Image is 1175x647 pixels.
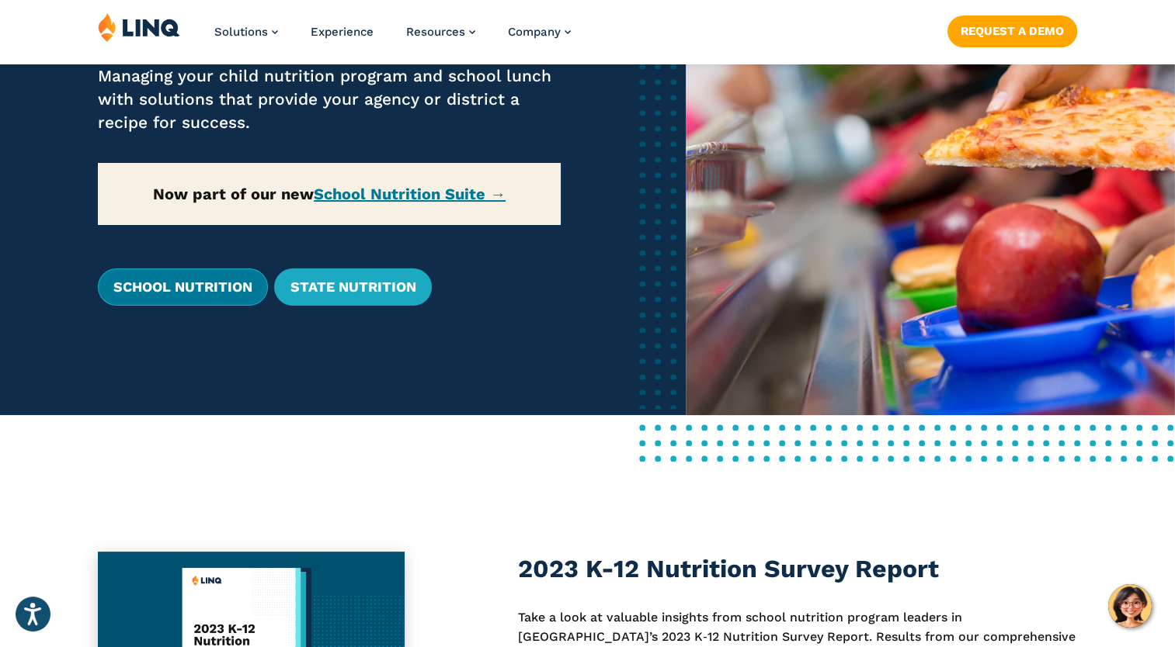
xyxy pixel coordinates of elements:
[214,25,278,39] a: Solutions
[311,25,374,39] a: Experience
[98,268,268,306] a: School Nutrition
[1108,584,1152,628] button: Hello, have a question? Let’s chat.
[518,554,939,583] strong: 2023 K-12 Nutrition Survey Report
[947,16,1077,47] a: Request a Demo
[947,12,1077,47] nav: Button Navigation
[508,25,571,39] a: Company
[406,25,475,39] a: Resources
[508,25,561,39] span: Company
[314,185,506,203] a: School Nutrition Suite →
[153,185,506,203] strong: Now part of our new
[214,25,268,39] span: Solutions
[214,12,571,64] nav: Primary Navigation
[274,268,431,306] a: State Nutrition
[98,12,180,42] img: LINQ | K‑12 Software
[98,64,561,134] p: Managing your child nutrition program and school lunch with solutions that provide your agency or...
[406,25,465,39] span: Resources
